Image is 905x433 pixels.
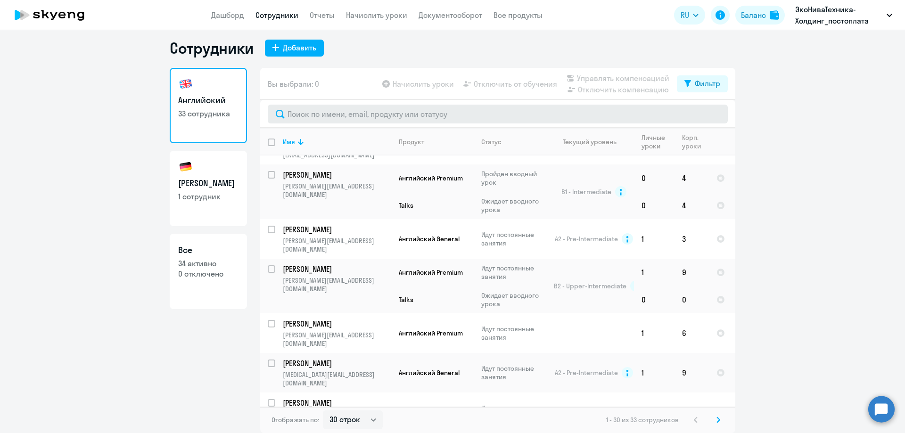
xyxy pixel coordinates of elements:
p: Ожидает вводного урока [481,291,546,308]
button: RU [674,6,705,25]
div: Имя [283,138,391,146]
td: 1 [634,259,675,286]
td: 3 [675,392,709,432]
p: Пройден вводный урок [481,170,546,187]
div: Фильтр [695,78,720,89]
div: Корп. уроки [682,133,708,150]
td: 1 [634,353,675,392]
p: [PERSON_NAME] [283,224,389,235]
h3: [PERSON_NAME] [178,177,239,189]
a: Сотрудники [255,10,298,20]
span: A2 - Pre-Intermediate [555,368,618,377]
div: Личные уроки [642,133,674,150]
p: [PERSON_NAME] [283,358,389,368]
span: 1 - 30 из 33 сотрудников [606,416,679,424]
td: 0 [675,286,709,313]
a: Начислить уроки [346,10,407,20]
span: RU [681,9,689,21]
a: Отчеты [310,10,335,20]
span: Talks [399,201,413,210]
a: [PERSON_NAME]1 сотрудник [170,151,247,226]
span: A2 - Pre-Intermediate [555,235,618,243]
div: Имя [283,138,295,146]
td: 0 [634,164,675,192]
td: 9 [675,259,709,286]
td: 4 [675,164,709,192]
p: [PERSON_NAME][EMAIL_ADDRESS][DOMAIN_NAME] [283,237,391,253]
span: Английский Premium [399,268,463,277]
a: [PERSON_NAME] [283,358,391,368]
p: [PERSON_NAME][EMAIL_ADDRESS][DOMAIN_NAME] [283,331,391,348]
span: Английский Premium [399,174,463,182]
a: [PERSON_NAME] [283,224,391,235]
td: 0 [634,192,675,219]
p: [PERSON_NAME] [283,170,389,180]
img: german [178,159,193,174]
td: 1 [634,219,675,259]
p: [PERSON_NAME] [283,398,389,408]
span: B1 - Intermediate [561,188,611,196]
p: [PERSON_NAME][EMAIL_ADDRESS][DOMAIN_NAME] [283,276,391,293]
button: Балансbalance [735,6,785,25]
td: 3 [675,219,709,259]
img: balance [770,10,779,20]
td: 1 [634,313,675,353]
img: english [178,76,193,91]
p: ЭкоНиваТехника-Холдинг_постоплата 2025 год, ЭКОНИВАТЕХНИКА-ХОЛДИНГ, ООО [795,4,883,26]
span: Английский General [399,368,460,377]
a: [PERSON_NAME] [283,170,391,180]
button: Добавить [265,40,324,57]
span: Английский General [399,235,460,243]
p: [PERSON_NAME][EMAIL_ADDRESS][DOMAIN_NAME] [283,182,391,199]
p: Идут постоянные занятия [481,230,546,247]
span: Talks [399,295,413,304]
a: Документооборот [419,10,482,20]
a: Английский33 сотрудника [170,68,247,143]
h1: Сотрудники [170,39,254,57]
p: Идут постоянные занятия [481,325,546,342]
a: [PERSON_NAME] [283,264,391,274]
td: 0 [634,392,675,432]
p: [PERSON_NAME] [283,319,389,329]
span: B2 - Upper-Intermediate [554,282,626,290]
p: [PERSON_NAME] [283,264,389,274]
h3: Все [178,244,239,256]
p: 0 отключено [178,269,239,279]
p: Идут постоянные занятия [481,264,546,281]
p: 1 сотрудник [178,191,239,202]
p: 33 сотрудника [178,108,239,119]
div: Баланс [741,9,766,21]
p: [MEDICAL_DATA][EMAIL_ADDRESS][DOMAIN_NAME] [283,370,391,387]
td: 6 [675,313,709,353]
a: Все34 активно0 отключено [170,234,247,309]
a: [PERSON_NAME] [283,319,391,329]
h3: Английский [178,94,239,106]
span: Вы выбрали: 0 [268,78,319,90]
p: Идут постоянные занятия [481,364,546,381]
td: 4 [675,192,709,219]
span: Отображать по: [271,416,319,424]
p: 34 активно [178,258,239,269]
td: 0 [634,286,675,313]
span: Английский Premium [399,329,463,337]
a: [PERSON_NAME] [283,398,391,408]
div: Статус [481,138,502,146]
div: Продукт [399,138,424,146]
a: Все продукты [494,10,543,20]
td: 9 [675,353,709,392]
a: Дашборд [211,10,244,20]
div: Добавить [283,42,316,53]
input: Поиск по имени, email, продукту или статусу [268,105,728,123]
p: Ожидает вводного урока [481,197,546,214]
button: ЭкоНиваТехника-Холдинг_постоплата 2025 год, ЭКОНИВАТЕХНИКА-ХОЛДИНГ, ООО [790,4,897,26]
div: Текущий уровень [563,138,617,146]
button: Фильтр [677,75,728,92]
div: Текущий уровень [554,138,633,146]
p: Идут постоянные занятия [481,404,546,421]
